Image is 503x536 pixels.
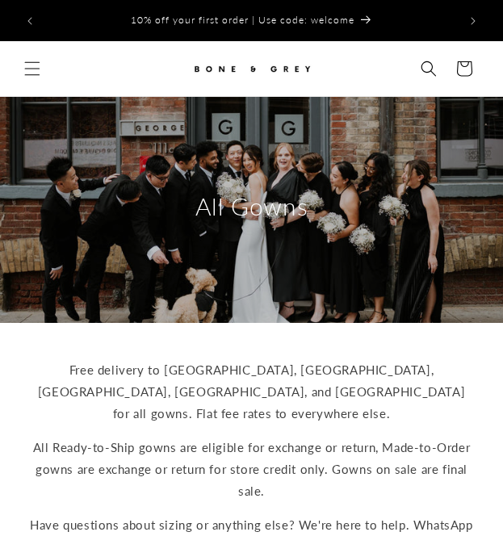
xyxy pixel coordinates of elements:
[28,359,475,425] p: Free delivery to [GEOGRAPHIC_DATA], [GEOGRAPHIC_DATA], [GEOGRAPHIC_DATA], [GEOGRAPHIC_DATA], and ...
[28,191,475,222] h2: All Gowns
[165,49,338,88] a: Bone and Grey Bridal
[12,3,48,39] button: Previous announcement
[191,56,312,82] img: Bone and Grey Bridal
[28,437,475,502] p: All Ready-to-Ship gowns are eligible for exchange or return, Made-to-Order gowns are exchange or ...
[131,14,354,26] span: 10% off your first order | Use code: welcome
[15,51,50,86] summary: Menu
[455,3,491,39] button: Next announcement
[411,51,446,86] summary: Search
